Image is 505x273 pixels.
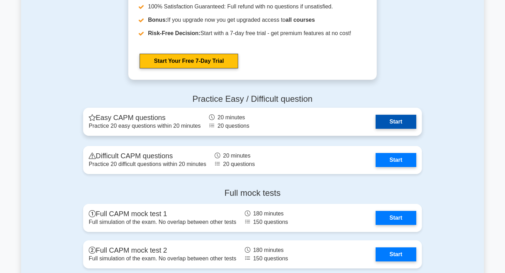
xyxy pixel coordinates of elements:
[83,188,422,198] h4: Full mock tests
[376,115,416,129] a: Start
[376,211,416,225] a: Start
[376,153,416,167] a: Start
[83,94,422,104] h4: Practice Easy / Difficult question
[140,54,238,68] a: Start Your Free 7-Day Trial
[376,247,416,261] a: Start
